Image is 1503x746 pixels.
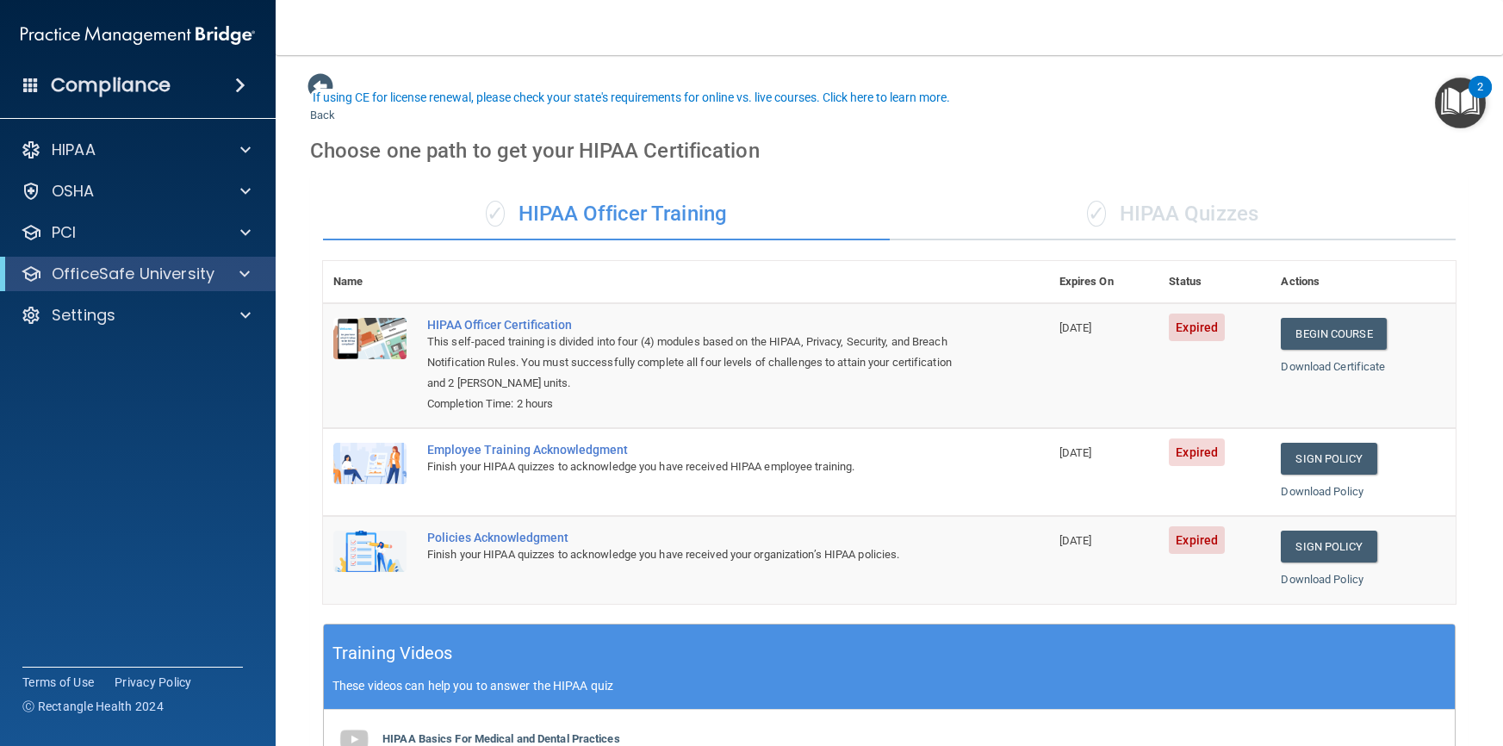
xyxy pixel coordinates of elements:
span: Expired [1169,438,1225,466]
span: [DATE] [1059,534,1092,547]
div: 2 [1477,87,1483,109]
img: PMB logo [21,18,255,53]
a: HIPAA Officer Certification [427,318,963,332]
a: Settings [21,305,251,326]
span: Ⓒ Rectangle Health 2024 [22,698,164,715]
span: [DATE] [1059,446,1092,459]
div: HIPAA Quizzes [890,189,1456,240]
p: OSHA [52,181,95,202]
button: Open Resource Center, 2 new notifications [1435,78,1486,128]
b: HIPAA Basics For Medical and Dental Practices [382,732,620,745]
p: HIPAA [52,140,96,160]
a: Download Certificate [1281,360,1385,373]
div: This self-paced training is divided into four (4) modules based on the HIPAA, Privacy, Security, ... [427,332,963,394]
span: Expired [1169,526,1225,554]
a: Download Policy [1281,573,1363,586]
th: Status [1158,261,1270,303]
th: Name [323,261,417,303]
a: Sign Policy [1281,531,1376,563]
div: Finish your HIPAA quizzes to acknowledge you have received HIPAA employee training. [427,457,963,477]
span: ✓ [1087,201,1106,227]
span: [DATE] [1059,321,1092,334]
th: Actions [1270,261,1456,303]
a: Privacy Policy [115,674,192,691]
a: Begin Course [1281,318,1386,350]
button: If using CE for license renewal, please check your state's requirements for online vs. live cours... [310,89,953,106]
div: HIPAA Officer Training [323,189,890,240]
h5: Training Videos [332,638,453,668]
a: PCI [21,222,251,243]
th: Expires On [1049,261,1159,303]
h4: Compliance [51,73,171,97]
p: PCI [52,222,76,243]
div: Policies Acknowledgment [427,531,963,544]
div: If using CE for license renewal, please check your state's requirements for online vs. live cours... [313,91,950,103]
div: Employee Training Acknowledgment [427,443,963,457]
a: OfficeSafe University [21,264,250,284]
span: ✓ [486,201,505,227]
a: OSHA [21,181,251,202]
a: HIPAA [21,140,251,160]
div: Finish your HIPAA quizzes to acknowledge you have received your organization’s HIPAA policies. [427,544,963,565]
a: Terms of Use [22,674,94,691]
a: Back [310,88,335,121]
a: Sign Policy [1281,443,1376,475]
a: Download Policy [1281,485,1363,498]
div: Completion Time: 2 hours [427,394,963,414]
p: Settings [52,305,115,326]
span: Expired [1169,314,1225,341]
p: OfficeSafe University [52,264,214,284]
p: These videos can help you to answer the HIPAA quiz [332,679,1446,693]
div: Choose one path to get your HIPAA Certification [310,126,1469,176]
iframe: Drift Widget Chat Controller [1205,624,1482,693]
